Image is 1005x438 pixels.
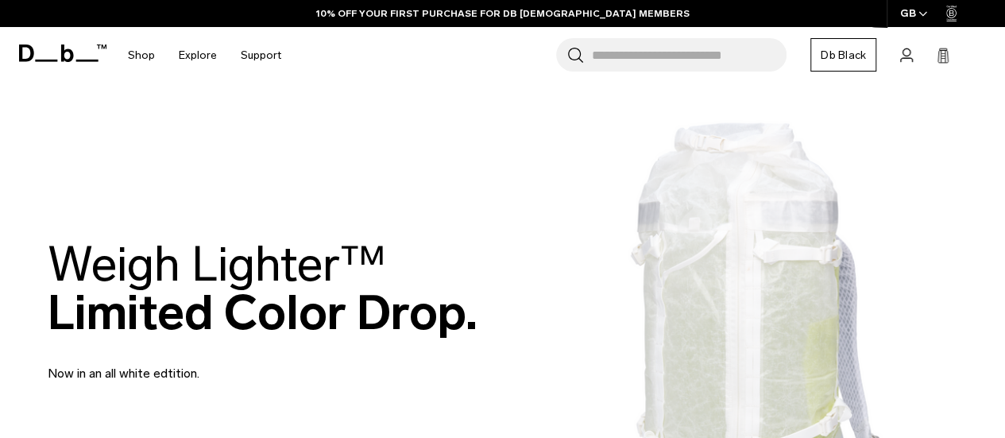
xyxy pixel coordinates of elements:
[810,38,876,72] a: Db Black
[179,27,217,83] a: Explore
[128,27,155,83] a: Shop
[48,235,386,293] span: Weigh Lighter™
[48,345,429,383] p: Now in an all white edtition.
[241,27,281,83] a: Support
[116,27,293,83] nav: Main Navigation
[316,6,690,21] a: 10% OFF YOUR FIRST PURCHASE FOR DB [DEMOGRAPHIC_DATA] MEMBERS
[48,240,477,337] h2: Limited Color Drop.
